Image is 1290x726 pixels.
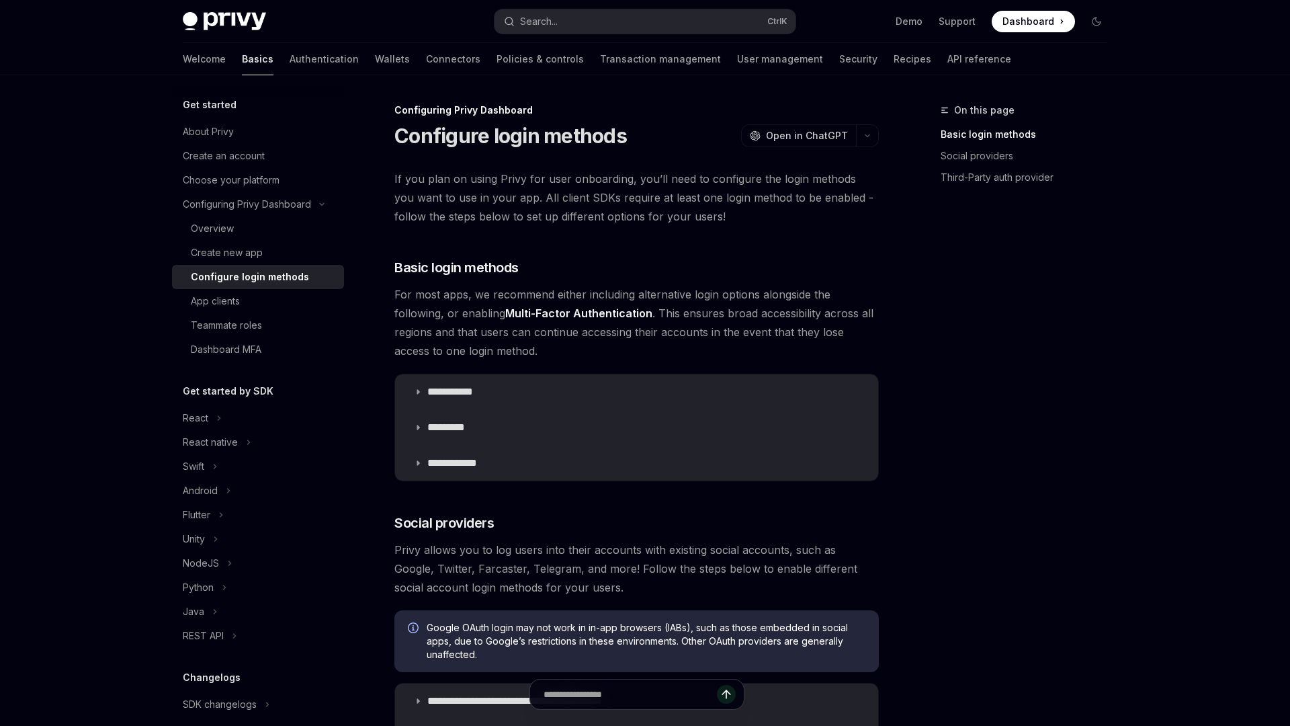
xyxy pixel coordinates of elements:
div: Flutter [183,507,210,523]
button: Toggle dark mode [1086,11,1107,32]
div: Configure login methods [191,269,309,285]
a: App clients [172,289,344,313]
div: Configuring Privy Dashboard [183,196,311,212]
span: Ctrl K [767,16,787,27]
a: Basic login methods [941,124,1118,145]
a: Connectors [426,43,480,75]
a: Social providers [941,145,1118,167]
a: Dashboard [992,11,1075,32]
a: Third-Party auth provider [941,167,1118,188]
a: Overview [172,216,344,241]
a: Demo [896,15,922,28]
a: About Privy [172,120,344,144]
a: Create new app [172,241,344,265]
a: Support [939,15,976,28]
a: Transaction management [600,43,721,75]
a: Security [839,43,877,75]
a: Multi-Factor Authentication [505,307,652,321]
a: Basics [242,43,273,75]
a: Choose your platform [172,168,344,192]
div: Swift [183,458,204,475]
span: For most apps, we recommend either including alternative login options alongside the following, o... [394,285,879,360]
a: User management [737,43,823,75]
a: Welcome [183,43,226,75]
div: Create an account [183,148,265,164]
div: Unity [183,531,205,547]
h5: Get started [183,97,236,113]
div: Python [183,579,214,596]
a: Create an account [172,144,344,168]
button: Open in ChatGPT [741,124,856,147]
span: On this page [954,102,1015,118]
button: Search...CtrlK [494,9,795,34]
img: dark logo [183,12,266,31]
a: Policies & controls [497,43,584,75]
span: Dashboard [1002,15,1054,28]
div: Create new app [191,245,263,261]
span: Google OAuth login may not work in in-app browsers (IABs), such as those embedded in social apps,... [427,621,865,661]
div: Teammate roles [191,317,262,333]
a: API reference [947,43,1011,75]
button: Send message [717,685,736,704]
svg: Info [408,622,421,636]
span: Privy allows you to log users into their accounts with existing social accounts, such as Google, ... [394,540,879,597]
a: Dashboard MFA [172,337,344,362]
a: Configure login methods [172,265,344,289]
span: Open in ChatGPT [766,129,848,143]
div: Android [183,483,218,499]
div: About Privy [183,124,234,140]
div: Dashboard MFA [191,341,261,358]
div: Search... [520,13,558,30]
span: Basic login methods [394,258,519,277]
div: React native [183,434,238,450]
div: App clients [191,293,240,309]
div: REST API [183,628,224,644]
span: Social providers [394,514,494,532]
div: Java [183,604,204,620]
a: Teammate roles [172,313,344,337]
div: Overview [191,220,234,237]
span: If you plan on using Privy for user onboarding, you’ll need to configure the login methods you wa... [394,169,879,226]
div: Choose your platform [183,172,279,188]
div: SDK changelogs [183,696,257,713]
a: Wallets [375,43,410,75]
h5: Get started by SDK [183,383,273,399]
div: NodeJS [183,555,219,571]
h5: Changelogs [183,670,241,686]
a: Authentication [290,43,359,75]
div: Configuring Privy Dashboard [394,104,879,117]
h1: Configure login methods [394,124,627,148]
a: Recipes [894,43,931,75]
div: React [183,410,208,426]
